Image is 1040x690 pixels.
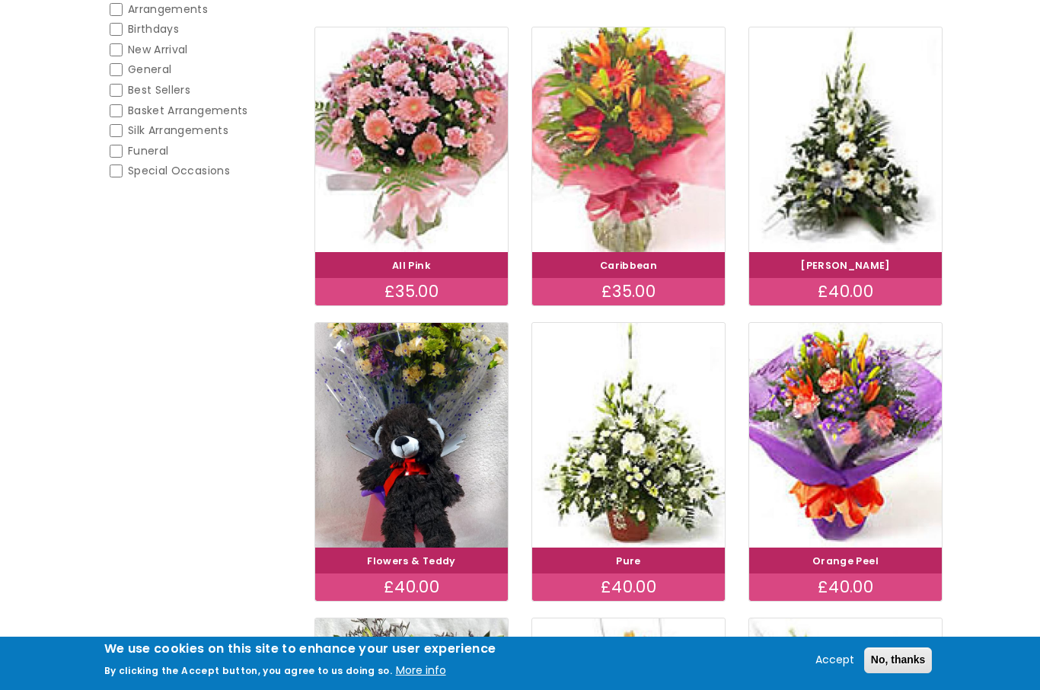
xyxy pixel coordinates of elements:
[392,259,431,272] a: All Pink
[315,323,508,548] img: Flowers & Teddy
[749,27,942,252] img: White Joy
[749,278,942,305] div: £40.00
[315,27,508,252] img: All Pink
[616,554,640,567] a: Pure
[315,278,508,305] div: £35.00
[864,647,933,673] button: No, thanks
[128,163,230,178] span: Special Occasions
[521,14,737,265] img: Caribbean
[749,573,942,601] div: £40.00
[104,664,393,677] p: By clicking the Accept button, you agree to us doing so.
[812,554,879,567] a: Orange Peel
[367,554,455,567] a: Flowers & Teddy
[532,323,725,548] img: Pure
[128,62,171,77] span: General
[315,573,508,601] div: £40.00
[128,21,179,37] span: Birthdays
[128,42,188,57] span: New Arrival
[128,103,248,118] span: Basket Arrangements
[749,323,942,548] img: Orange Peel
[128,143,168,158] span: Funeral
[128,82,190,97] span: Best Sellers
[600,259,657,272] a: Caribbean
[128,123,228,138] span: Silk Arrangements
[809,651,860,669] button: Accept
[532,278,725,305] div: £35.00
[800,259,891,272] a: [PERSON_NAME]
[104,640,496,657] h2: We use cookies on this site to enhance your user experience
[396,662,446,680] button: More info
[128,2,208,17] span: Arrangements
[532,573,725,601] div: £40.00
